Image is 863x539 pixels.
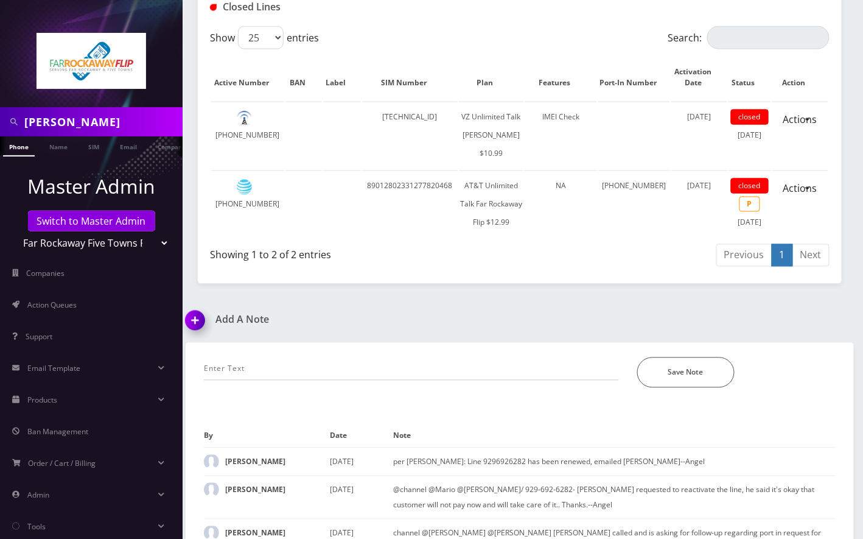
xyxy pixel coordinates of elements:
[668,26,830,49] label: Search:
[225,457,285,467] strong: [PERSON_NAME]
[362,54,458,100] th: SIM Number: activate to sort column ascending
[459,102,523,169] td: VZ Unlimited Talk [PERSON_NAME] $10.99
[152,136,192,155] a: Company
[688,112,711,122] span: [DATE]
[728,171,771,238] td: [DATE]
[393,448,836,476] td: per [PERSON_NAME]: Line 9296926282 has been renewed, emailed [PERSON_NAME]--Angel
[598,171,670,238] td: [PHONE_NUMBER]
[688,181,711,191] span: [DATE]
[27,300,77,310] span: Action Queues
[43,136,74,155] a: Name
[82,136,105,155] a: SIM
[525,54,598,100] th: Features: activate to sort column ascending
[772,54,828,100] th: Action : activate to sort column ascending
[323,54,361,100] th: Label: activate to sort column ascending
[731,178,769,194] span: closed
[731,110,769,125] span: closed
[210,4,217,11] img: Closed Lines
[237,111,252,126] img: default.png
[237,180,252,195] img: at&t.png
[210,1,404,13] h1: Closed Lines
[27,521,46,532] span: Tools
[29,458,96,468] span: Order / Cart / Billing
[393,425,836,448] th: Note
[27,268,65,278] span: Companies
[28,211,155,231] a: Switch to Master Admin
[211,102,284,169] td: [PHONE_NUMBER]
[739,197,760,212] span: P
[728,54,771,100] th: Status: activate to sort column ascending
[459,171,523,238] td: AT&T Unlimited Talk Far Rockaway Flip $12.99
[211,54,284,100] th: Active Number: activate to sort column descending
[3,136,35,157] a: Phone
[27,490,49,500] span: Admin
[225,485,285,495] strong: [PERSON_NAME]
[792,244,830,267] a: Next
[775,177,825,200] a: Actions
[707,26,830,49] input: Search:
[393,476,836,519] td: @channel @Mario @[PERSON_NAME]/ 929-692-6282- [PERSON_NAME] requested to reactivate the line, he ...
[225,528,285,538] strong: [PERSON_NAME]
[204,358,619,381] input: Enter Text
[27,363,80,373] span: Email Template
[27,395,57,405] span: Products
[285,54,323,100] th: BAN: activate to sort column ascending
[728,102,771,169] td: [DATE]
[330,476,394,519] td: [DATE]
[716,244,772,267] a: Previous
[26,331,52,342] span: Support
[238,26,284,49] select: Showentries
[114,136,143,155] a: Email
[459,54,523,100] th: Plan: activate to sort column ascending
[37,33,146,89] img: Far Rockaway Five Towns Flip
[330,425,394,448] th: Date
[362,102,458,169] td: [TECHNICAL_ID]
[772,244,793,267] a: 1
[186,314,511,326] a: Add A Note
[362,171,458,238] td: 89012802331277820468
[210,243,511,262] div: Showing 1 to 2 of 2 entries
[24,110,180,133] input: Search in Company
[671,54,727,100] th: Activation Date: activate to sort column ascending
[211,171,284,238] td: [PHONE_NUMBER]
[525,171,598,238] td: NA
[598,54,670,100] th: Port-In Number: activate to sort column ascending
[775,108,825,132] a: Actions
[27,426,88,437] span: Ban Management
[637,358,735,388] button: Save Note
[330,448,394,476] td: [DATE]
[204,425,330,448] th: By
[525,108,598,127] div: IMEI Check
[210,26,319,49] label: Show entries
